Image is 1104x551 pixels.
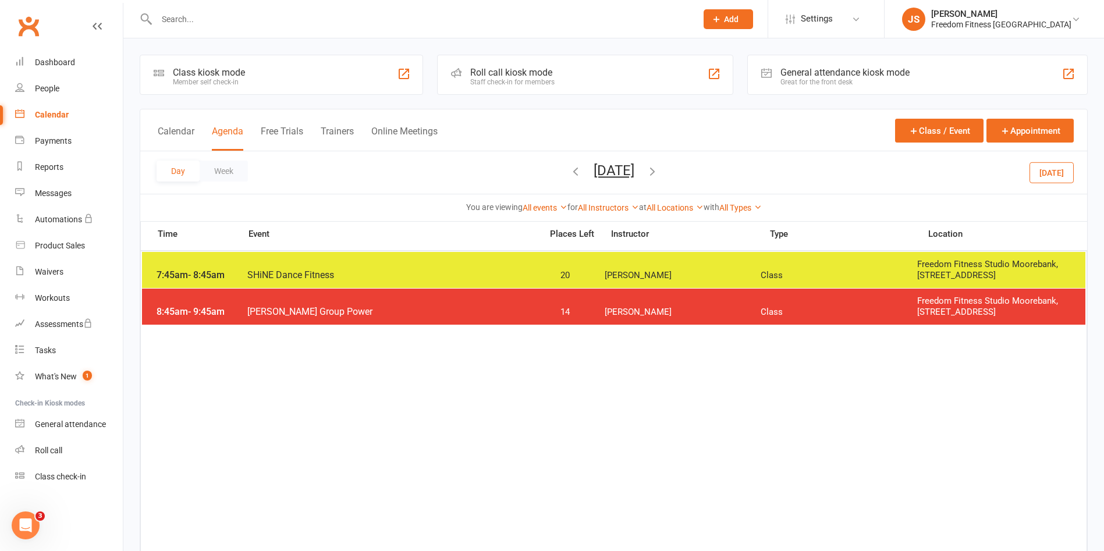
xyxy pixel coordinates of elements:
[35,110,69,119] div: Calendar
[704,9,753,29] button: Add
[83,371,92,381] span: 1
[719,203,762,212] a: All Types
[14,12,43,41] a: Clubworx
[15,311,123,337] a: Assessments
[35,189,72,198] div: Messages
[173,78,245,86] div: Member self check-in
[371,126,438,151] button: Online Meetings
[35,472,86,481] div: Class check-in
[15,233,123,259] a: Product Sales
[35,420,106,429] div: General attendance
[200,161,248,182] button: Week
[35,241,85,250] div: Product Sales
[212,126,243,151] button: Agenda
[35,58,75,67] div: Dashboard
[173,67,245,78] div: Class kiosk mode
[605,270,761,281] span: [PERSON_NAME]
[917,296,1074,318] span: Freedom Fitness Studio Moorebank, [STREET_ADDRESS]
[470,67,555,78] div: Roll call kiosk mode
[35,293,70,303] div: Workouts
[15,259,123,285] a: Waivers
[36,511,45,521] span: 3
[902,8,925,31] div: JS
[986,119,1074,143] button: Appointment
[12,511,40,539] iframe: Intercom live chat
[154,306,247,317] span: 8:45am
[35,84,59,93] div: People
[15,207,123,233] a: Automations
[261,126,303,151] button: Free Trials
[15,49,123,76] a: Dashboard
[639,202,647,212] strong: at
[15,464,123,490] a: Class kiosk mode
[605,307,761,318] span: [PERSON_NAME]
[541,230,602,239] span: Places Left
[247,306,535,317] span: [PERSON_NAME] Group Power
[15,438,123,464] a: Roll call
[535,307,596,318] span: 14
[35,372,77,381] div: What's New
[594,162,634,179] button: [DATE]
[578,203,639,212] a: All Instructors
[15,154,123,180] a: Reports
[761,270,917,281] span: Class
[15,337,123,364] a: Tasks
[928,230,1087,239] span: Location
[917,259,1074,281] span: Freedom Fitness Studio Moorebank, [STREET_ADDRESS]
[611,230,769,239] span: Instructor
[15,102,123,128] a: Calendar
[35,346,56,355] div: Tasks
[247,269,535,280] span: SHiNE Dance Fitness
[1030,162,1074,183] button: [DATE]
[35,319,93,329] div: Assessments
[470,78,555,86] div: Staff check-in for members
[157,161,200,182] button: Day
[153,11,688,27] input: Search...
[931,9,1071,19] div: [PERSON_NAME]
[15,180,123,207] a: Messages
[15,128,123,154] a: Payments
[466,202,523,212] strong: You are viewing
[188,269,225,280] span: - 8:45am
[15,411,123,438] a: General attendance kiosk mode
[15,285,123,311] a: Workouts
[931,19,1071,30] div: Freedom Fitness [GEOGRAPHIC_DATA]
[535,270,596,281] span: 20
[35,162,63,172] div: Reports
[158,126,194,151] button: Calendar
[35,267,63,276] div: Waivers
[35,136,72,145] div: Payments
[780,67,910,78] div: General attendance kiosk mode
[770,230,928,239] span: Type
[724,15,739,24] span: Add
[704,202,719,212] strong: with
[647,203,704,212] a: All Locations
[188,306,225,317] span: - 9:45am
[567,202,578,212] strong: for
[248,229,542,240] span: Event
[15,364,123,390] a: What's New1
[154,269,247,280] span: 7:45am
[523,203,567,212] a: All events
[15,76,123,102] a: People
[801,6,833,32] span: Settings
[35,215,82,224] div: Automations
[155,229,248,243] span: Time
[780,78,910,86] div: Great for the front desk
[321,126,354,151] button: Trainers
[895,119,984,143] button: Class / Event
[761,307,917,318] span: Class
[35,446,62,455] div: Roll call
